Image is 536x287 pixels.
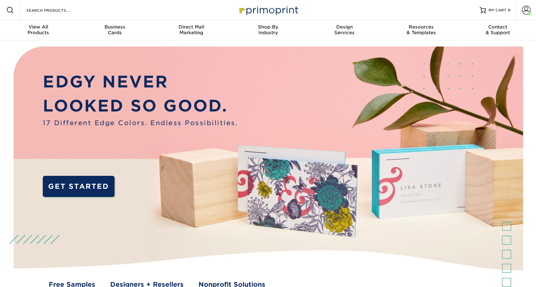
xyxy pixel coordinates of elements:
[306,20,383,41] a: DesignServices
[459,20,536,41] a: Contact& Support
[383,20,459,41] a: Resources& Templates
[77,20,153,41] a: BusinessCards
[459,24,536,35] div: & Support
[383,24,459,30] span: Resources
[153,24,230,35] div: Marketing
[77,24,153,35] div: Cards
[306,24,383,30] span: Design
[306,24,383,35] div: Services
[230,20,306,41] a: Shop ByIndustry
[489,8,507,13] span: MY CART
[383,24,459,35] div: & Templates
[43,94,238,118] p: LOOKED SO GOOD.
[508,8,511,12] span: 0
[43,70,238,94] p: EDGY NEVER
[236,3,300,17] img: Primoprint
[77,24,153,30] span: Business
[230,24,306,35] div: Industry
[459,24,536,30] span: Contact
[26,6,87,14] input: SEARCH PRODUCTS.....
[43,176,114,197] a: GET STARTED
[230,24,306,30] span: Shop By
[43,118,238,128] span: 17 Different Edge Colors. Endless Possibilities.
[153,24,230,30] span: Direct Mail
[153,20,230,41] a: Direct MailMarketing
